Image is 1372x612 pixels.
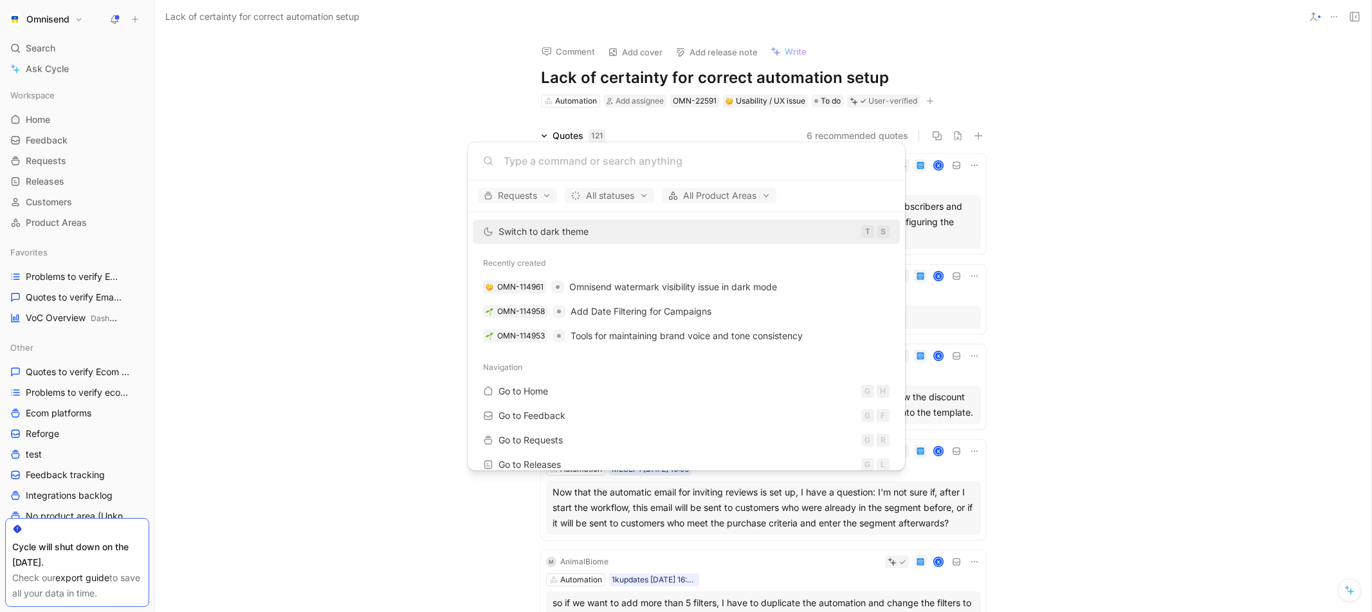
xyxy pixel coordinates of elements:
button: All Product Areas [662,188,776,203]
div: L [877,458,890,471]
span: Omnisend watermark visibility issue in dark mode [569,281,777,292]
div: OMN-114953 [497,329,545,342]
div: G [861,385,874,398]
span: Go to Home [498,385,548,396]
a: Go to FeedbackGF [473,403,900,428]
a: Go to HomeGH [473,379,900,403]
div: G [861,434,874,447]
div: G [861,458,874,471]
div: OMN-114958 [497,305,545,318]
button: Switch to dark themeTS [473,219,900,244]
div: H [877,385,890,398]
a: 🤔OMN-114961Omnisend watermark visibility issue in dark mode [473,275,900,299]
a: Go to ReleasesGL [473,452,900,477]
div: S [877,225,890,238]
span: Go to Releases [498,459,561,470]
div: T [861,225,874,238]
span: All statuses [571,188,648,203]
span: Go to Feedback [498,410,565,421]
img: 🤔 [486,283,493,291]
input: Type a command or search anything [504,153,890,169]
a: 🌱OMN-114953Tools for maintaining brand voice and tone consistency [473,324,900,348]
div: OMN-114961 [497,281,544,293]
div: G [861,409,874,422]
span: Requests [484,188,551,203]
div: R [877,434,890,447]
span: Go to Requests [498,434,563,445]
img: 🌱 [486,308,493,315]
button: Requests [478,188,557,203]
div: Navigation [468,356,905,379]
button: All statuses [565,188,654,203]
span: Switch to dark theme [498,226,589,237]
a: Go to RequestsGR [473,428,900,452]
span: All Product Areas [668,188,771,203]
div: F [877,409,890,422]
img: 🌱 [486,332,493,340]
span: Tools for maintaining brand voice and tone consistency [571,330,803,341]
div: Recently created [468,252,905,275]
span: Add Date Filtering for Campaigns [571,306,711,317]
a: 🌱OMN-114958Add Date Filtering for Campaigns [473,299,900,324]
